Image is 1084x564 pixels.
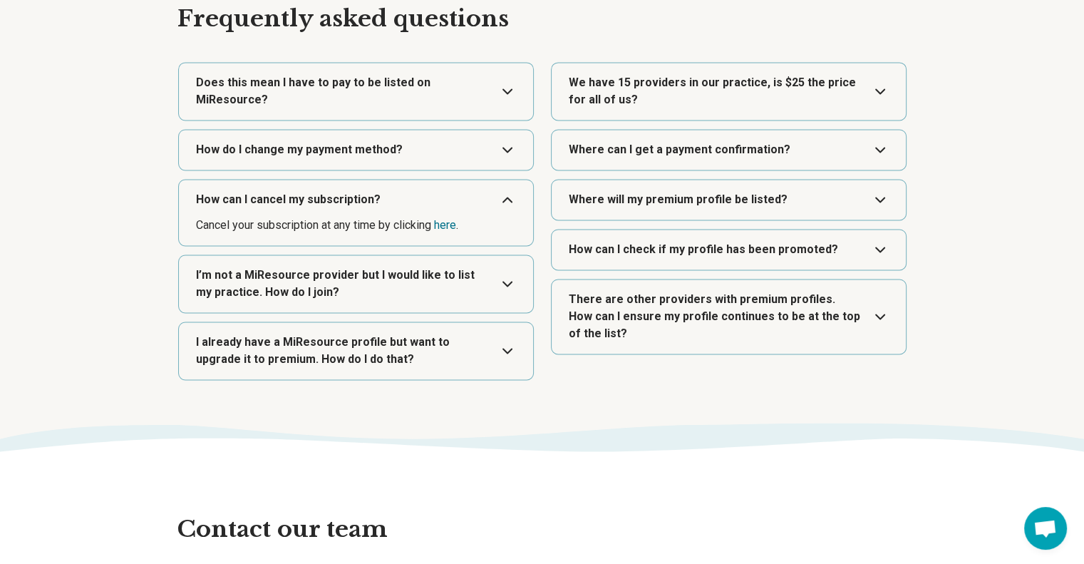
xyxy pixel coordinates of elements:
[196,267,516,301] dt: I’m not a MiResource provider but I would like to list my practice. How do I join?
[557,280,900,354] button: Expand
[557,63,900,120] button: Expand
[177,514,907,544] h2: Contact our team
[196,334,516,368] dt: I already have a MiResource profile but want to upgrade it to premium. How do I do that?
[177,4,907,34] h2: Frequently asked questions
[557,130,900,170] button: Expand
[185,255,527,312] button: Expand
[557,180,900,220] button: Expand
[569,141,889,158] dt: Where can I get a payment confirmation?
[185,180,527,220] button: Expand
[569,241,889,258] dt: How can I check if my profile has been promoted?
[557,230,900,270] button: Expand
[1024,507,1067,550] a: Open chat
[185,322,527,379] button: Expand
[196,191,516,208] dt: How can I cancel my subscription?
[185,63,527,120] button: Expand
[196,141,516,158] dt: How do I change my payment method?
[569,74,889,108] dt: We have 15 providers in our practice, is $25 the price for all of us?
[434,218,456,232] a: here
[569,191,889,208] dt: Where will my premium profile be listed?
[196,74,516,108] dt: Does this mean I have to pay to be listed on MiResource?
[569,291,889,342] dt: There are other providers with premium profiles. How can I ensure my profile continues to be at t...
[196,217,516,234] dd: Cancel your subscription at any time by clicking .
[185,130,527,170] button: Expand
